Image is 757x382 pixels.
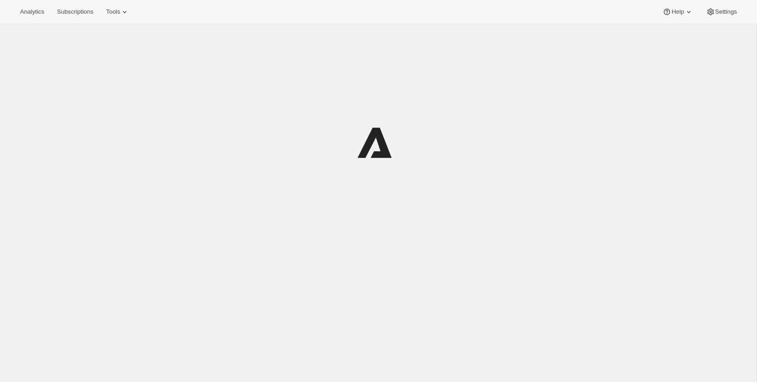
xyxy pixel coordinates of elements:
span: Help [671,8,684,15]
span: Analytics [20,8,44,15]
span: Subscriptions [57,8,93,15]
span: Tools [106,8,120,15]
button: Settings [701,5,742,18]
button: Tools [101,5,135,18]
span: Settings [715,8,737,15]
button: Help [657,5,698,18]
button: Analytics [15,5,50,18]
button: Subscriptions [51,5,99,18]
